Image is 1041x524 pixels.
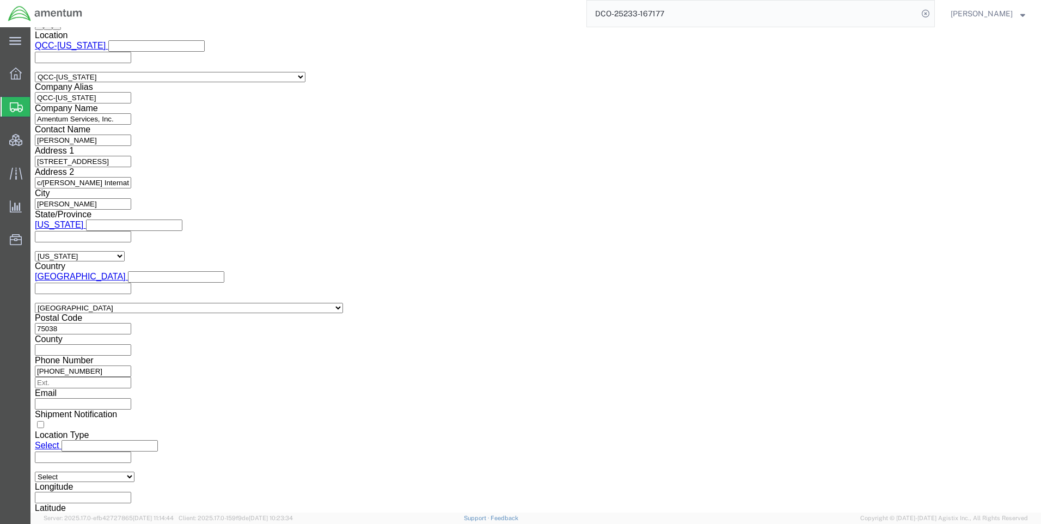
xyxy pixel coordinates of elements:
span: [DATE] 11:14:44 [133,515,174,521]
span: Client: 2025.17.0-159f9de [179,515,293,521]
span: Copyright © [DATE]-[DATE] Agistix Inc., All Rights Reserved [860,514,1028,523]
button: [PERSON_NAME] [950,7,1026,20]
input: Search for shipment number, reference number [587,1,918,27]
img: logo [8,5,83,22]
span: Server: 2025.17.0-efb42727865 [44,515,174,521]
a: Feedback [491,515,518,521]
iframe: FS Legacy Container [30,27,1041,513]
a: Support [464,515,491,521]
span: [DATE] 10:23:34 [249,515,293,521]
span: Ray Cheatteam [951,8,1013,20]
